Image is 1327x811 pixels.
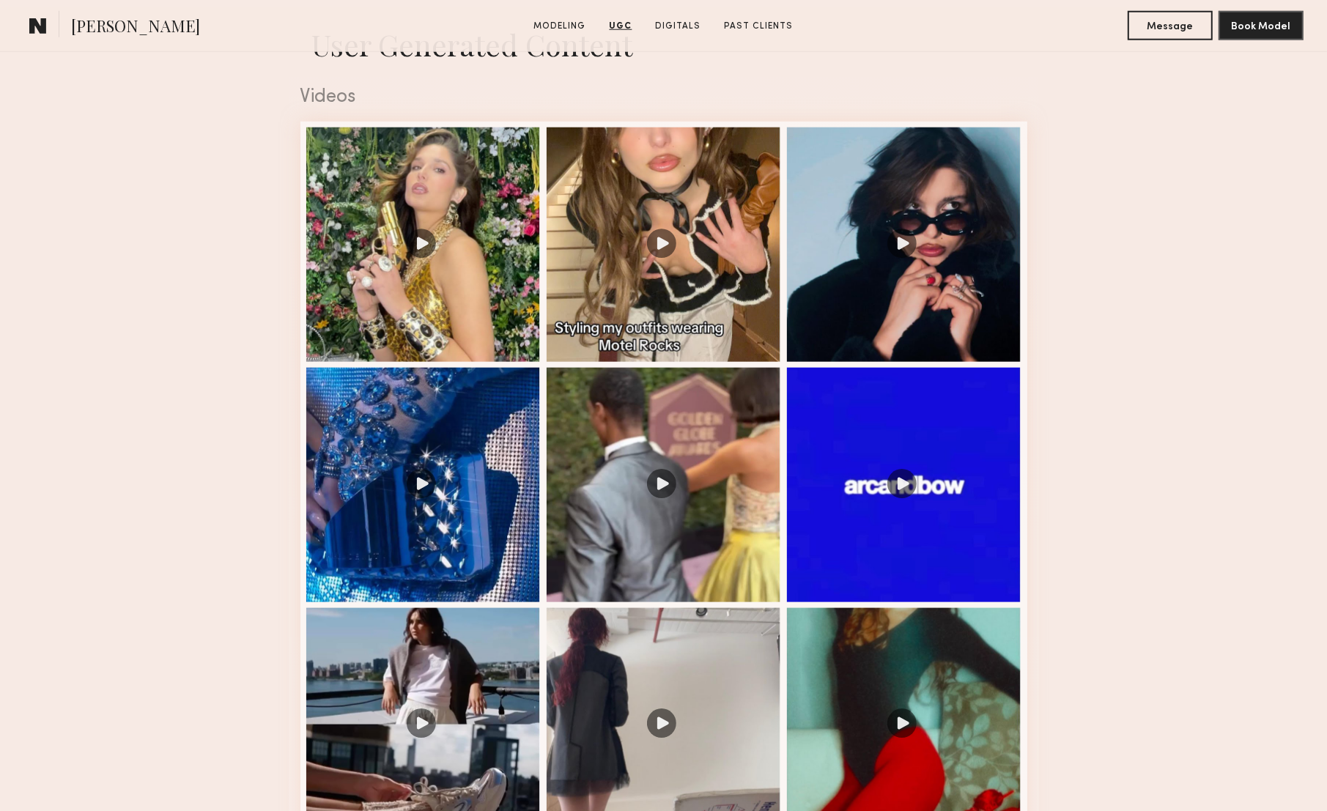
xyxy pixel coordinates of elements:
a: Digitals [650,20,707,33]
a: UGC [604,20,638,33]
a: Past Clients [719,20,799,33]
div: Videos [300,88,1027,107]
button: Message [1128,11,1213,40]
a: Book Model [1219,19,1304,32]
a: Modeling [528,20,592,33]
button: Book Model [1219,11,1304,40]
span: [PERSON_NAME] [71,15,200,40]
